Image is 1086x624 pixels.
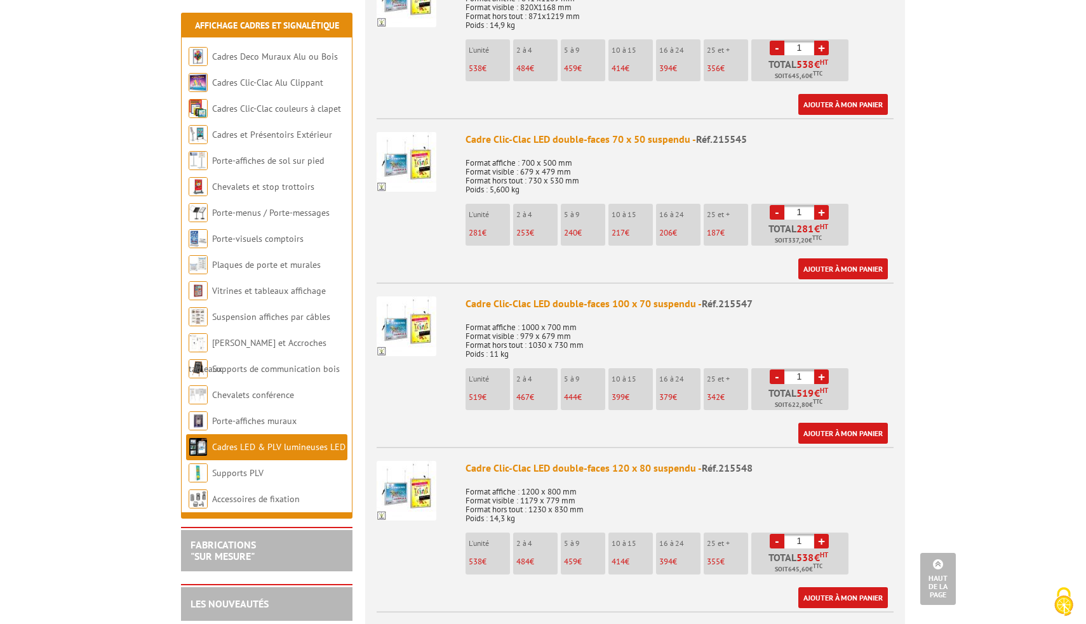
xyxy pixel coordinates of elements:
[814,552,820,562] span: €
[189,99,208,118] img: Cadres Clic-Clac couleurs à clapet
[189,489,208,508] img: Accessoires de fixation
[820,386,828,395] sup: HT
[516,375,558,383] p: 2 à 4
[466,296,894,311] div: Cadre Clic-Clac LED double-faces 100 x 70 suspendu -
[212,51,338,62] a: Cadres Deco Muraux Alu ou Bois
[564,392,577,402] span: 444
[564,393,605,402] p: €
[707,557,748,566] p: €
[189,337,326,375] a: [PERSON_NAME] et Accroches tableaux
[775,400,822,410] span: Soit €
[466,132,894,147] div: Cadre Clic-Clac LED double-faces 70 x 50 suspendu -
[189,177,208,196] img: Chevalets et stop trottoirs
[920,553,956,605] a: Haut de la page
[820,222,828,231] sup: HT
[754,223,848,246] p: Total
[189,463,208,482] img: Supports PLV
[466,314,894,359] p: Format affiche : 1000 x 700 mm Format visible : 979 x 679 mm Format hors tout : 1030 x 730 mm Poi...
[814,534,829,548] a: +
[1042,581,1086,624] button: Cookies (fenêtre modale)
[469,229,510,237] p: €
[659,557,701,566] p: €
[612,556,625,567] span: 414
[212,389,294,401] a: Chevalets conférence
[564,64,605,73] p: €
[820,58,828,67] sup: HT
[469,46,510,55] p: L'unité
[469,393,510,402] p: €
[788,71,809,81] span: 645,60
[659,392,673,402] span: 379
[189,385,208,404] img: Chevalets conférence
[191,538,256,562] a: FABRICATIONS"Sur Mesure"
[189,151,208,170] img: Porte-affiches de sol sur pied
[212,311,330,322] a: Suspension affiches par câbles
[707,46,748,55] p: 25 et +
[702,461,753,474] span: Réf.215548
[775,564,822,574] span: Soit €
[813,70,822,77] sup: TTC
[212,285,326,296] a: Vitrines et tableaux affichage
[469,392,482,402] span: 519
[189,307,208,326] img: Suspension affiches par câbles
[469,557,510,566] p: €
[754,388,848,410] p: Total
[814,59,820,69] span: €
[212,233,304,244] a: Porte-visuels comptoirs
[469,210,510,219] p: L'unité
[788,400,809,410] span: 622,80
[659,539,701,548] p: 16 à 24
[798,587,888,608] a: Ajouter à mon panier
[469,375,510,383] p: L'unité
[820,550,828,559] sup: HT
[212,155,324,166] a: Porte-affiches de sol sur pied
[212,207,330,218] a: Porte-menus / Porte-messages
[212,415,297,427] a: Porte-affiches muraux
[702,297,753,310] span: Réf.215547
[189,73,208,92] img: Cadres Clic-Clac Alu Clippant
[770,369,784,384] a: -
[707,210,748,219] p: 25 et +
[212,181,314,192] a: Chevalets et stop trottoirs
[564,63,577,74] span: 459
[189,333,208,352] img: Cimaises et Accroches tableaux
[659,556,673,567] span: 394
[516,64,558,73] p: €
[564,227,577,238] span: 240
[659,375,701,383] p: 16 à 24
[770,205,784,220] a: -
[212,467,264,479] a: Supports PLV
[796,552,814,562] span: 538
[516,393,558,402] p: €
[798,258,888,279] a: Ajouter à mon panier
[770,41,784,55] a: -
[466,479,894,523] p: Format affiche : 1200 x 800 mm Format visible : 1179 x 779 mm Format hors tout : 1230 x 830 mm Po...
[659,393,701,402] p: €
[516,557,558,566] p: €
[212,363,340,375] a: Supports de communication bois
[189,47,208,66] img: Cadres Deco Muraux Alu ou Bois
[189,229,208,248] img: Porte-visuels comptoirs
[191,597,269,610] a: LES NOUVEAUTÉS
[466,461,894,475] div: Cadre Clic-Clac LED double-faces 120 x 80 suspendu -
[696,133,747,145] span: Réf.215545
[659,229,701,237] p: €
[189,281,208,300] img: Vitrines et tableaux affichage
[814,223,820,234] span: €
[377,461,436,521] img: Cadre Clic-Clac LED double-faces 120 x 80 suspendu
[612,63,625,74] span: 414
[612,539,653,548] p: 10 à 15
[612,393,653,402] p: €
[659,63,673,74] span: 394
[612,375,653,383] p: 10 à 15
[775,236,822,246] span: Soit €
[212,77,323,88] a: Cadres Clic-Clac Alu Clippant
[564,46,605,55] p: 5 à 9
[195,20,339,31] a: Affichage Cadres et Signalétique
[212,493,300,505] a: Accessoires de fixation
[707,556,720,567] span: 355
[189,255,208,274] img: Plaques de porte et murales
[754,552,848,574] p: Total
[612,229,653,237] p: €
[796,59,814,69] span: 538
